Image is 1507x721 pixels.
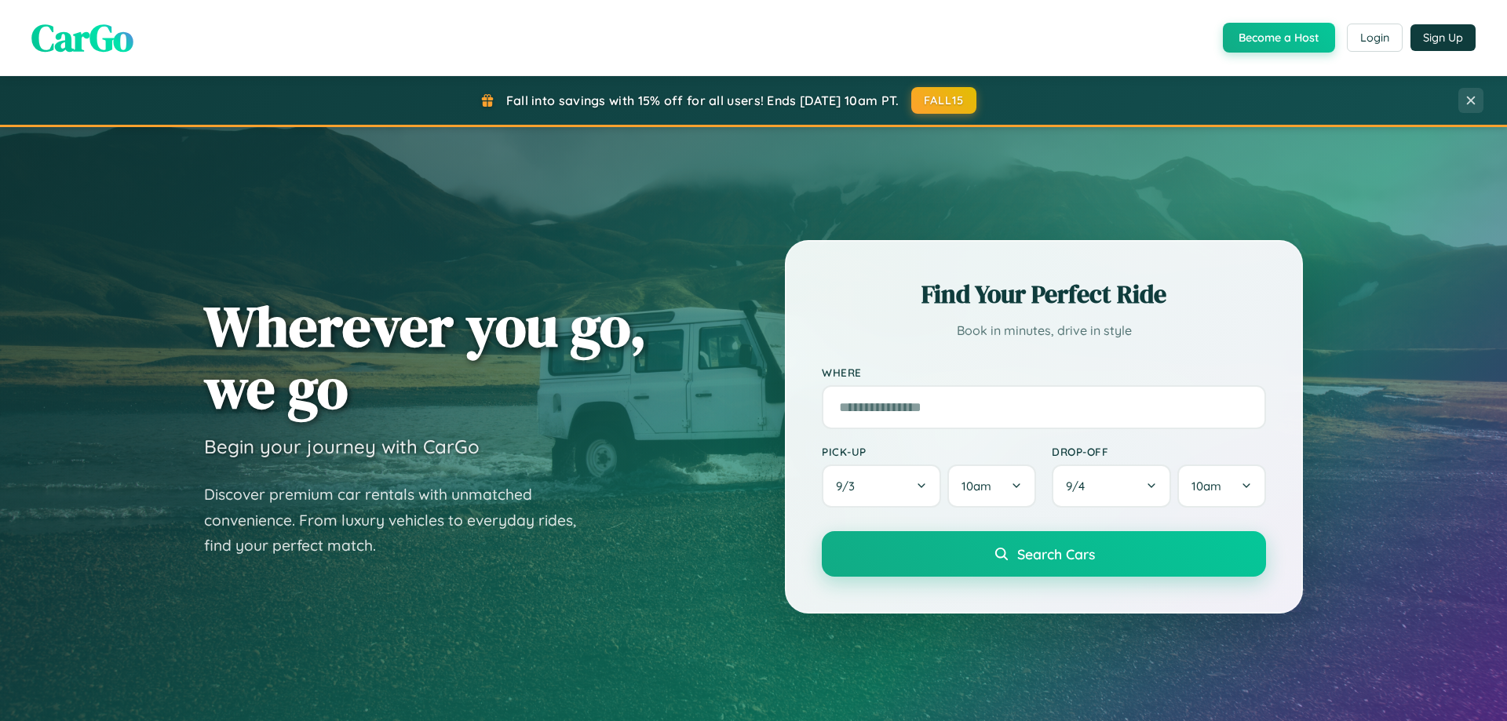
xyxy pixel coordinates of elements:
[204,482,597,559] p: Discover premium car rentals with unmatched convenience. From luxury vehicles to everyday rides, ...
[836,479,863,493] span: 9 / 3
[204,295,647,419] h1: Wherever you go, we go
[1052,464,1171,508] button: 9/4
[1177,464,1266,508] button: 10am
[1223,23,1335,53] button: Become a Host
[1052,445,1266,458] label: Drop-off
[822,531,1266,577] button: Search Cars
[822,366,1266,379] label: Where
[31,12,133,64] span: CarGo
[1017,545,1095,563] span: Search Cars
[911,87,977,114] button: FALL15
[1191,479,1221,493] span: 10am
[961,479,991,493] span: 10am
[1066,479,1093,493] span: 9 / 4
[947,464,1036,508] button: 10am
[822,445,1036,458] label: Pick-up
[822,319,1266,342] p: Book in minutes, drive in style
[506,93,899,108] span: Fall into savings with 15% off for all users! Ends [DATE] 10am PT.
[1410,24,1476,51] button: Sign Up
[1347,24,1403,52] button: Login
[822,464,941,508] button: 9/3
[822,277,1266,311] h2: Find Your Perfect Ride
[204,435,480,458] h3: Begin your journey with CarGo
